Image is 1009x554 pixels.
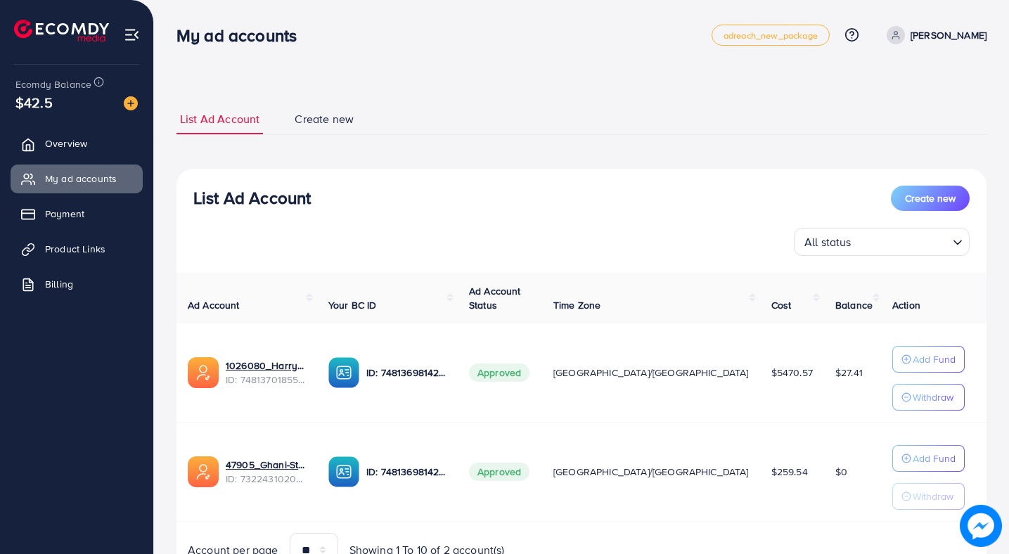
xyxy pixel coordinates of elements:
[11,235,143,263] a: Product Links
[366,364,446,381] p: ID: 7481369814251044881
[891,186,970,211] button: Create new
[188,456,219,487] img: ic-ads-acc.e4c84228.svg
[911,27,986,44] p: [PERSON_NAME]
[724,31,818,40] span: adreach_new_package
[328,298,377,312] span: Your BC ID
[835,366,863,380] span: $27.41
[188,298,240,312] span: Ad Account
[226,359,306,387] div: <span class='underline'>1026080_Harrys Store_1741892246211</span></br>7481370185598025729
[881,26,986,44] a: [PERSON_NAME]
[771,465,808,479] span: $259.54
[913,450,956,467] p: Add Fund
[892,346,965,373] button: Add Fund
[892,298,920,312] span: Action
[45,172,117,186] span: My ad accounts
[913,389,953,406] p: Withdraw
[905,191,956,205] span: Create new
[328,456,359,487] img: ic-ba-acc.ded83a64.svg
[124,27,140,43] img: menu
[226,472,306,486] span: ID: 7322431020572327937
[892,483,965,510] button: Withdraw
[856,229,947,252] input: Search for option
[188,357,219,388] img: ic-ads-acc.e4c84228.svg
[124,96,138,110] img: image
[469,463,529,481] span: Approved
[11,200,143,228] a: Payment
[771,298,792,312] span: Cost
[15,92,53,112] span: $42.5
[45,207,84,221] span: Payment
[45,136,87,150] span: Overview
[913,351,956,368] p: Add Fund
[45,242,105,256] span: Product Links
[553,465,749,479] span: [GEOGRAPHIC_DATA]/[GEOGRAPHIC_DATA]
[802,232,854,252] span: All status
[176,25,308,46] h3: My ad accounts
[14,20,109,41] img: logo
[180,111,259,127] span: List Ad Account
[469,284,521,312] span: Ad Account Status
[15,77,91,91] span: Ecomdy Balance
[226,373,306,387] span: ID: 7481370185598025729
[226,458,306,472] a: 47905_Ghani-Store_1704886350257
[553,298,600,312] span: Time Zone
[11,270,143,298] a: Billing
[366,463,446,480] p: ID: 7481369814251044881
[11,165,143,193] a: My ad accounts
[328,357,359,388] img: ic-ba-acc.ded83a64.svg
[226,458,306,487] div: <span class='underline'>47905_Ghani-Store_1704886350257</span></br>7322431020572327937
[892,445,965,472] button: Add Fund
[553,366,749,380] span: [GEOGRAPHIC_DATA]/[GEOGRAPHIC_DATA]
[226,359,306,373] a: 1026080_Harrys Store_1741892246211
[712,25,830,46] a: adreach_new_package
[469,363,529,382] span: Approved
[11,129,143,157] a: Overview
[45,277,73,291] span: Billing
[193,188,311,208] h3: List Ad Account
[913,488,953,505] p: Withdraw
[892,384,965,411] button: Withdraw
[771,366,813,380] span: $5470.57
[835,298,873,312] span: Balance
[295,111,354,127] span: Create new
[960,505,1002,547] img: image
[835,465,847,479] span: $0
[794,228,970,256] div: Search for option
